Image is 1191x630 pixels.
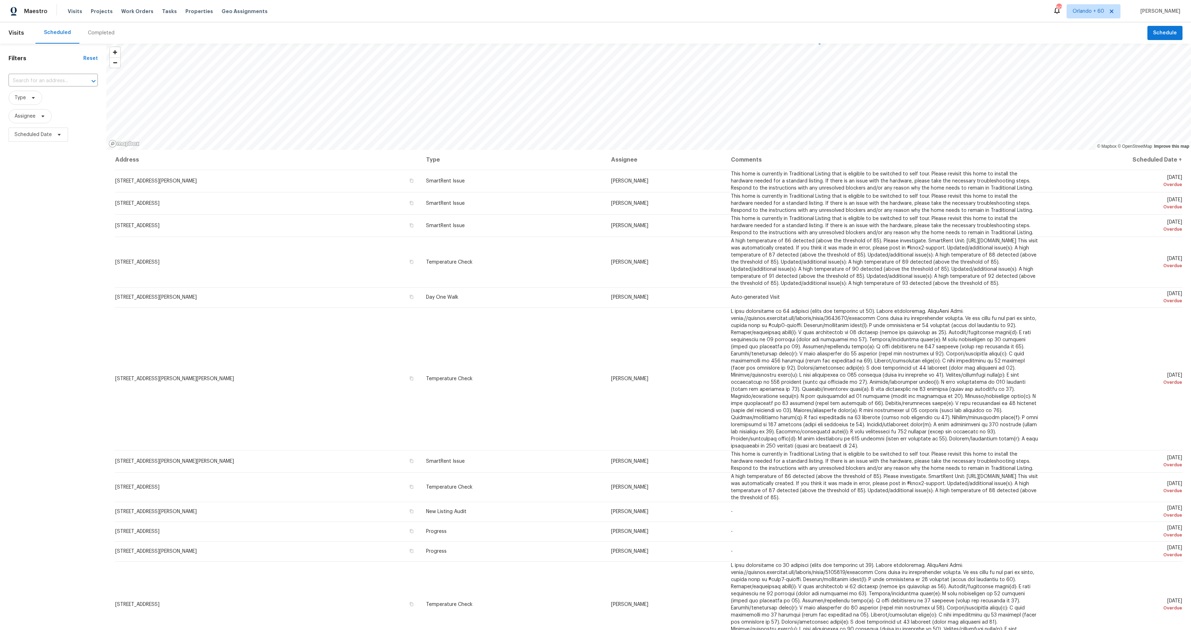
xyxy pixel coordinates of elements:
span: [PERSON_NAME] [611,376,648,381]
span: [DATE] [1051,506,1182,519]
div: 608 [1056,4,1061,11]
span: [STREET_ADDRESS] [115,529,160,534]
button: Copy Address [408,548,415,554]
span: SmartRent Issue [426,179,465,184]
div: Overdue [1051,487,1182,494]
th: Comments [725,150,1046,170]
button: Zoom out [110,57,120,68]
span: [DATE] [1051,455,1182,468]
span: [DATE] [1051,256,1182,269]
button: Copy Address [408,222,415,229]
input: Search for an address... [9,75,78,86]
div: Reset [83,55,98,62]
div: Overdue [1051,512,1182,519]
span: Type [15,94,26,101]
span: [STREET_ADDRESS][PERSON_NAME][PERSON_NAME] [115,459,234,464]
span: SmartRent Issue [426,459,465,464]
span: [DATE] [1051,545,1182,558]
span: [PERSON_NAME] [611,459,648,464]
span: A high temperature of 86 detected (above the threshold of 85). Please investigate. SmartRent Unit... [731,238,1038,286]
button: Copy Address [408,178,415,184]
span: [DATE] [1051,481,1182,494]
button: Copy Address [408,508,415,514]
canvas: Map [106,44,1191,150]
span: [DATE] [1051,525,1182,539]
div: Completed [88,29,114,36]
span: Progress [426,529,447,534]
span: Temperature Check [426,260,473,265]
div: Overdue [1051,461,1182,468]
a: Mapbox homepage [108,140,140,148]
span: [PERSON_NAME] [611,529,648,534]
th: Address [115,150,420,170]
button: Copy Address [408,601,415,607]
span: [STREET_ADDRESS][PERSON_NAME] [115,295,197,300]
span: [STREET_ADDRESS] [115,223,160,228]
span: Scheduled Date [15,131,52,138]
span: [DATE] [1051,291,1182,304]
a: Mapbox [1097,144,1117,149]
span: Schedule [1153,29,1177,38]
th: Type [420,150,605,170]
span: Geo Assignments [222,8,268,15]
span: Maestro [24,8,47,15]
span: Tasks [162,9,177,14]
div: Overdue [1051,604,1182,612]
span: [STREET_ADDRESS][PERSON_NAME] [115,509,197,514]
div: Overdue [1051,262,1182,269]
span: Day One Walk [426,295,458,300]
div: Overdue [1051,379,1182,386]
span: Assignee [15,113,35,120]
span: [STREET_ADDRESS][PERSON_NAME][PERSON_NAME] [115,376,234,381]
span: A high temperature of 86 detected (above the threshold of 85). Please investigate. SmartRent Unit... [731,474,1038,500]
button: Zoom in [110,47,120,57]
span: Auto-generated Visit [731,295,780,300]
span: [PERSON_NAME] [611,295,648,300]
span: [PERSON_NAME] [611,201,648,206]
div: Scheduled [44,29,71,36]
span: [DATE] [1051,220,1182,233]
h1: Filters [9,55,83,62]
a: OpenStreetMap [1118,144,1152,149]
span: Zoom out [110,58,120,68]
button: Copy Address [408,484,415,490]
div: Overdue [1051,297,1182,304]
button: Open [89,76,99,86]
span: Temperature Check [426,376,473,381]
span: [DATE] [1051,197,1182,210]
span: This home is currently in Traditional Listing that is eligible to be switched to self tour. Pleas... [731,171,1033,191]
a: Improve this map [1154,144,1189,149]
button: Copy Address [408,528,415,534]
span: Work Orders [121,8,153,15]
span: Projects [91,8,113,15]
span: New Listing Audit [426,509,466,514]
span: SmartRent Issue [426,223,465,228]
span: [STREET_ADDRESS] [115,201,160,206]
span: This home is currently in Traditional Listing that is eligible to be switched to self tour. Pleas... [731,216,1033,235]
span: This home is currently in Traditional Listing that is eligible to be switched to self tour. Pleas... [731,452,1033,471]
span: SmartRent Issue [426,201,465,206]
div: Overdue [1051,531,1182,539]
span: [STREET_ADDRESS] [115,260,160,265]
span: [DATE] [1051,175,1182,188]
span: Visits [68,8,82,15]
span: [DATE] [1051,373,1182,386]
span: [STREET_ADDRESS][PERSON_NAME] [115,549,197,554]
div: Overdue [1051,181,1182,188]
button: Copy Address [408,375,415,382]
span: Progress [426,549,447,554]
button: Schedule [1147,26,1182,40]
button: Copy Address [408,200,415,206]
th: Scheduled Date ↑ [1045,150,1182,170]
button: Copy Address [408,294,415,300]
span: [PERSON_NAME] [611,179,648,184]
span: Temperature Check [426,602,473,607]
span: [PERSON_NAME] [611,509,648,514]
span: [PERSON_NAME] [611,485,648,490]
div: Overdue [1051,551,1182,558]
div: Overdue [1051,203,1182,210]
span: [PERSON_NAME] [611,602,648,607]
span: Orlando + 60 [1073,8,1104,15]
span: [STREET_ADDRESS] [115,485,160,490]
